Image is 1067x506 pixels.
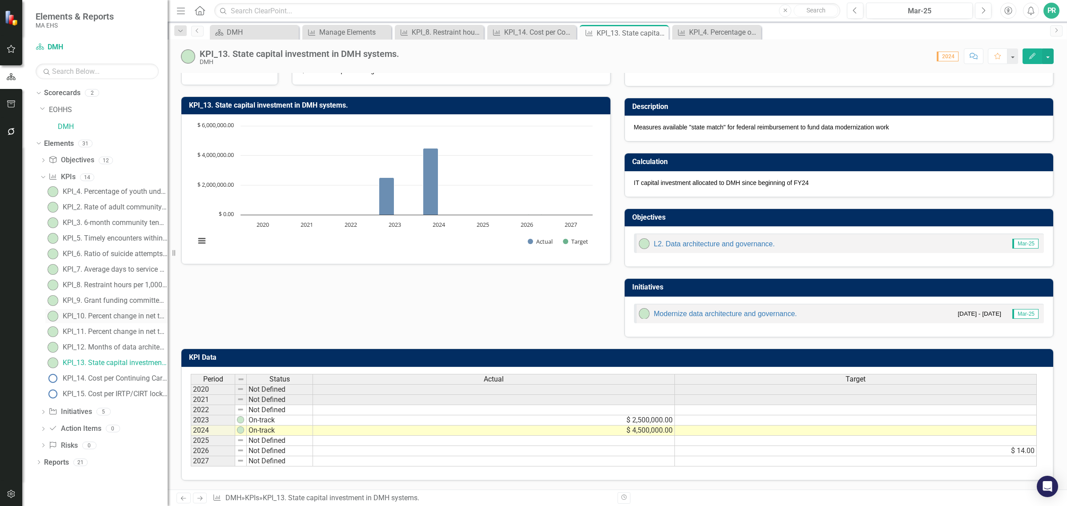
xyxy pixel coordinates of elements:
[63,390,168,398] div: KPI_15. Cost per IRTP/CIRT locked setting bed day.
[846,375,866,383] span: Target
[225,494,241,502] a: DMH
[237,376,245,383] img: 8DAGhfEEPCf229AAAAAElFTkSuQmCC
[63,343,168,351] div: KPI_12. Months of data architecture work approved for CMS reimbursement via APD process.
[319,27,389,38] div: Manage Elements
[189,353,1049,361] h3: KPI Data
[49,105,168,115] a: EOHHS
[45,216,168,230] a: KPI_3. 6-month community tenure for ACCS clients.
[247,456,313,466] td: Not Defined
[247,415,313,426] td: On-track
[45,356,168,370] a: KPI_13. State capital investment in DMH systems.
[869,6,970,16] div: Mar-25
[237,437,244,444] img: 8DAGhfEEPCf229AAAAAElFTkSuQmCC
[227,27,297,38] div: DMH
[247,436,313,446] td: Not Defined
[200,59,399,65] div: DMH
[48,155,94,165] a: Objectives
[48,186,58,197] img: On-track
[82,442,96,449] div: 0
[237,426,244,434] img: p8JqxPHXvMQAAAABJRU5ErkJggg==
[63,328,168,336] div: KPI_11. Percent change in net total RN permanent employees from baseline.
[794,4,838,17] button: Search
[63,234,168,242] div: KPI_5. Timely encounters within 48-hours following ACCS clients' care transitions.
[45,262,168,277] a: KPI_7. Average days to service authorization decision.
[45,309,168,323] a: KPI_10. Percent change in net total MHW permanent employees from baseline.
[412,27,481,38] div: KPI_8. Restraint hours per 1,000 inpatient hours.
[247,405,313,415] td: Not Defined
[675,446,1037,456] td: $ 14.00
[958,309,1001,318] small: [DATE] - [DATE]
[263,494,419,502] div: KPI_13. State capital investment in DMH systems.
[866,3,973,19] button: Mar-25
[181,49,195,64] img: On-track
[48,424,101,434] a: Action Items
[214,3,840,19] input: Search ClearPoint...
[48,217,58,228] img: On-track
[48,357,58,368] img: On-track
[689,27,759,38] div: KPI_4. Percentage of youth under 18 with positive discharge outcomes from CYF community services.
[191,415,235,426] td: 2023
[237,386,244,393] img: 8DAGhfEEPCf229AAAAAElFTkSuQmCC
[237,406,244,413] img: 8DAGhfEEPCf229AAAAAElFTkSuQmCC
[379,178,394,215] path: 2023, 2,500,000. Actual.
[654,310,797,317] a: Modernize data architecture and governance.
[634,123,1044,132] p: Measures available "state match" for federal reimbursement to fund data modernization work
[632,283,1049,291] h3: Initiatives
[45,231,168,245] a: KPI_5. Timely encounters within 48-hours following ACCS clients' care transitions.
[197,181,234,189] text: $ 2,000,000.00
[48,295,58,306] img: On-track
[632,158,1049,166] h3: Calculation
[313,415,675,426] td: $ 2,500,000.00
[45,293,168,308] a: KPI_9. Grant funding committed FYTD by the Office of Prevention and Promotion.
[45,371,168,386] a: KPI_14. Cost per Continuing Care Unit (CCU) locked setting bed day.
[433,221,445,229] text: 2024
[48,342,58,353] img: On-track
[197,151,234,159] text: $ 4,000,000.00
[191,405,235,415] td: 2022
[389,221,401,229] text: 2023
[36,11,114,22] span: Elements & Reports
[197,121,234,129] text: $ 6,000,000.00
[48,233,58,244] img: On-track
[1037,476,1058,497] div: Open Intercom Messenger
[48,389,58,399] img: No Information
[191,121,601,255] div: Chart. Highcharts interactive chart.
[4,10,20,25] img: ClearPoint Strategy
[203,375,223,383] span: Period
[305,27,389,38] a: Manage Elements
[63,203,168,211] div: KPI_2. Rate of adult community clients' arrest and re-arrest.
[674,27,759,38] a: KPI_4. Percentage of youth under 18 with positive discharge outcomes from CYF community services.
[806,7,826,14] span: Search
[632,213,1049,221] h3: Objectives
[247,446,313,456] td: Not Defined
[1043,3,1059,19] button: PR
[48,172,75,182] a: KPIs
[247,384,313,395] td: Not Defined
[45,200,168,214] a: KPI_2. Rate of adult community clients' arrest and re-arrest.
[44,458,69,468] a: Reports
[80,173,94,181] div: 14
[191,384,235,395] td: 2020
[48,264,58,275] img: On-track
[63,265,168,273] div: KPI_7. Average days to service authorization decision.
[639,238,650,249] img: On-track
[45,247,168,261] a: KPI_6. Ratio of suicide attempts to adult community clients.
[632,103,1049,111] h3: Description
[484,375,504,383] span: Actual
[45,325,168,339] a: KPI_11. Percent change in net total RN permanent employees from baseline.
[563,237,588,245] button: Show Target
[96,408,111,416] div: 5
[63,188,168,196] div: KPI_4. Percentage of youth under 18 with positive discharge outcomes from CYF community services.
[237,457,244,464] img: 8DAGhfEEPCf229AAAAAElFTkSuQmCC
[36,42,147,52] a: DMH
[528,237,553,245] button: Show Actual
[212,27,297,38] a: DMH
[44,88,80,98] a: Scorecards
[301,67,410,74] span: $4.5M in IT capital funding will serve as
[63,297,168,305] div: KPI_9. Grant funding committed FYTD by the Office of Prevention and Promotion.
[189,101,606,109] h3: KPI_13. State capital investment in DMH systems.
[191,456,235,466] td: 2027
[48,280,58,290] img: On-track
